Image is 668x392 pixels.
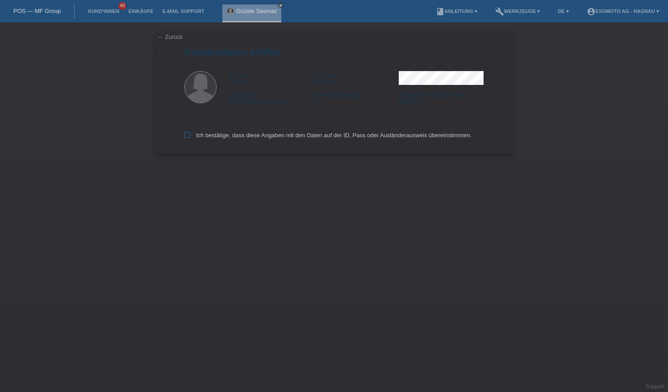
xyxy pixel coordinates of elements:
a: close [278,2,284,8]
span: Nachname [314,72,338,77]
i: account_circle [587,7,596,16]
a: buildWerkzeuge ▾ [491,8,545,14]
div: Güzide [229,71,314,84]
span: Vorname [229,72,249,77]
span: Einreisedatum gemäss Ausweis [399,93,468,98]
i: close [279,3,283,8]
a: POS — MF Group [13,8,61,14]
a: Einkäufe [124,8,158,14]
span: Aufenthaltsbewilligung [314,93,363,98]
h1: Kundendaten prüfen [184,46,484,58]
a: bookAnleitung ▾ [431,8,482,14]
i: book [436,7,445,16]
a: ← Zurück [158,34,183,40]
a: account_circleEsomoto AG - Hagnau ▾ [582,8,664,14]
div: Sasmaz [314,71,399,84]
span: Nationalität [229,93,254,98]
a: DE ▾ [553,8,573,14]
a: Kund*innen [83,8,124,14]
div: [DATE] [399,92,484,105]
div: [GEOGRAPHIC_DATA] [229,92,314,105]
span: 40 [118,2,126,10]
div: C [314,92,399,105]
a: E-Mail Support [158,8,209,14]
a: Support [646,384,664,390]
label: Ich bestätige, dass diese Angaben mit den Daten auf der ID, Pass oder Ausländerausweis übereinsti... [184,132,472,139]
i: build [495,7,504,16]
a: Güzide Sasmaz [236,8,277,14]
